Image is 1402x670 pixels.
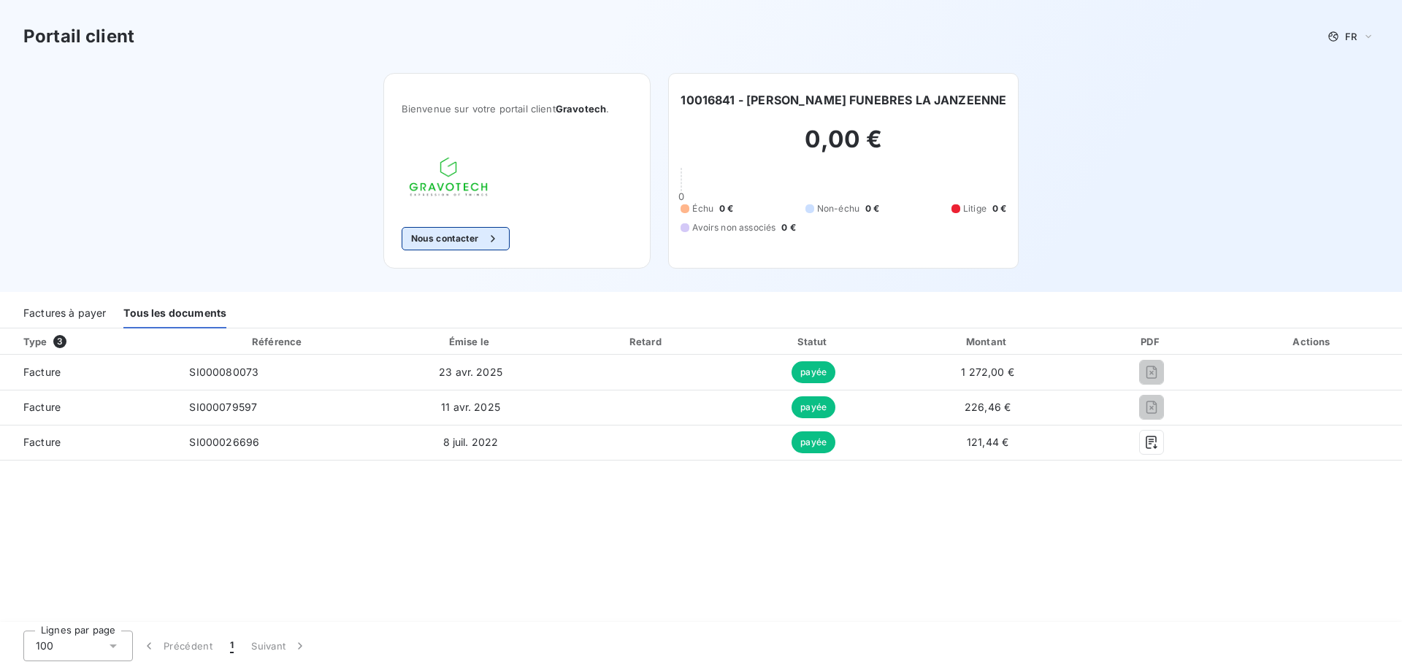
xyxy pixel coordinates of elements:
div: Retard [565,334,728,349]
span: Litige [963,202,987,215]
span: SI000026696 [189,436,259,448]
span: 8 juil. 2022 [443,436,499,448]
div: Statut [734,334,893,349]
span: 1 272,00 € [961,366,1014,378]
div: Actions [1227,334,1399,349]
div: Référence [252,336,302,347]
span: Facture [12,400,166,415]
span: SI000079597 [189,401,257,413]
div: Émise le [382,334,559,349]
button: Nous contacter [402,227,510,250]
div: Tous les documents [123,298,226,328]
img: Company logo [402,150,495,204]
div: Type [15,334,175,349]
span: Gravotech [556,103,606,115]
span: 0 € [781,221,795,234]
span: Échu [692,202,713,215]
span: SI000080073 [189,366,258,378]
span: 3 [53,335,66,348]
span: payée [792,431,835,453]
span: 226,46 € [965,401,1011,413]
span: Bienvenue sur votre portail client . [402,103,633,115]
span: 0 € [719,202,733,215]
div: PDF [1082,334,1221,349]
span: payée [792,396,835,418]
h3: Portail client [23,23,134,50]
div: Factures à payer [23,298,106,328]
span: 0 € [992,202,1006,215]
button: Précédent [133,631,221,661]
span: 11 avr. 2025 [441,401,500,413]
span: Non-échu [817,202,859,215]
span: 100 [36,639,53,653]
span: 121,44 € [967,436,1008,448]
span: 0 [678,190,684,202]
span: FR [1345,31,1357,42]
span: Facture [12,435,166,450]
span: Avoirs non associés [692,221,775,234]
span: payée [792,361,835,383]
h6: 10016841 - [PERSON_NAME] FUNEBRES LA JANZEENNE [681,91,1006,109]
span: 23 avr. 2025 [439,366,502,378]
button: 1 [221,631,242,661]
span: Facture [12,365,166,380]
button: Suivant [242,631,316,661]
span: 1 [230,639,234,653]
div: Montant [899,334,1076,349]
h2: 0,00 € [681,125,1006,169]
span: 0 € [865,202,879,215]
